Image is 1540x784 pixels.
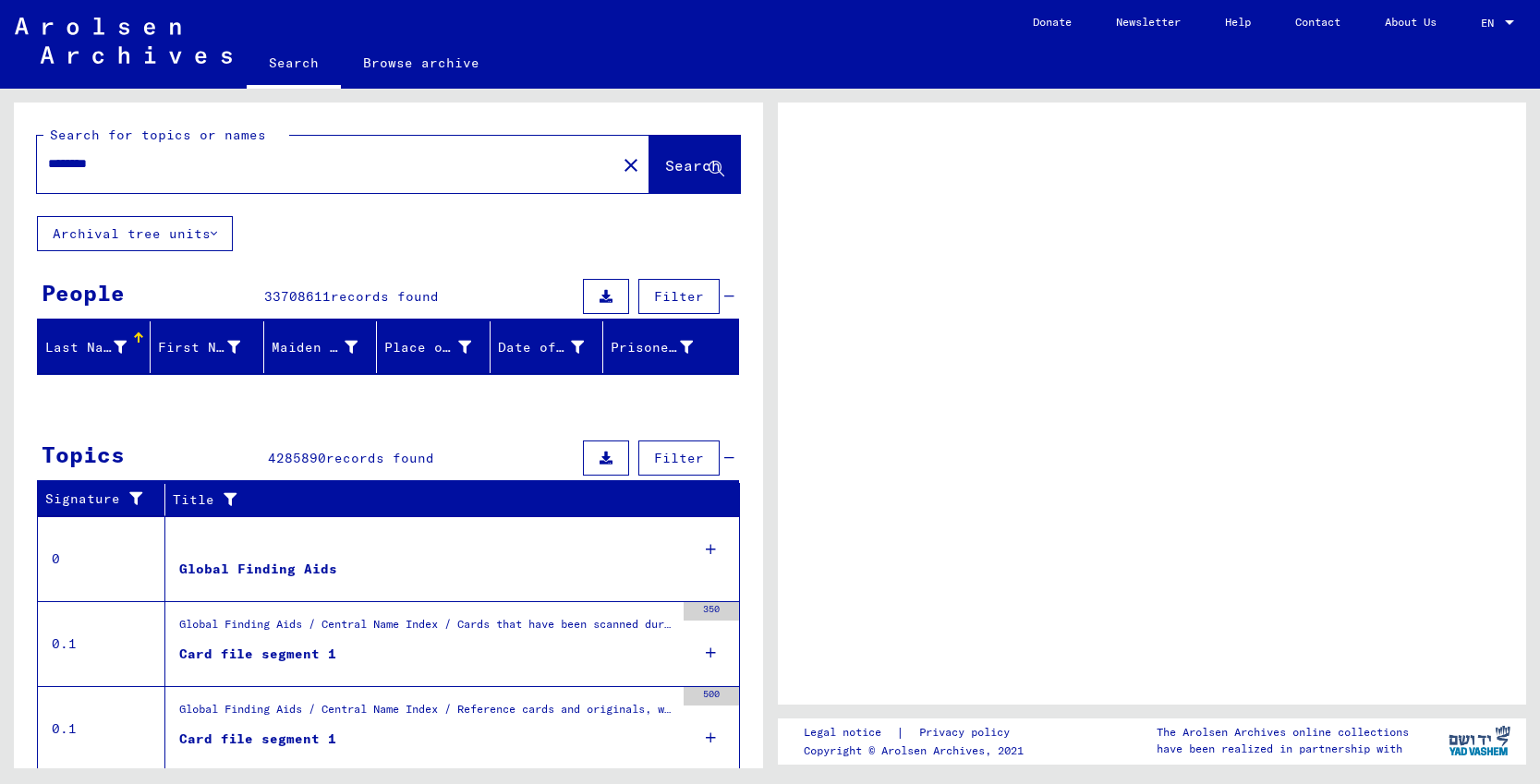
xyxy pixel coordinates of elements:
button: Filter [638,279,720,314]
span: EN [1481,17,1501,30]
p: have been realized in partnership with [1157,741,1409,757]
p: The Arolsen Archives online collections [1157,724,1409,741]
mat-header-cell: Maiden Name [264,321,377,373]
div: Global Finding Aids [179,560,337,579]
mat-header-cell: Prisoner # [603,321,737,373]
div: Maiden Name [272,332,381,362]
div: First Name [158,332,263,362]
div: Topics [42,438,125,471]
div: Card file segment 1 [179,645,336,664]
mat-header-cell: Date of Birth [491,321,603,373]
a: Browse archive [341,41,502,85]
div: Place of Birth [384,332,493,362]
div: Signature [45,485,169,514]
div: Global Finding Aids / Central Name Index / Cards that have been scanned during first sequential m... [179,616,674,642]
td: 0.1 [38,686,165,771]
a: Legal notice [804,723,896,742]
div: Last Name [45,338,127,357]
img: yv_logo.png [1445,718,1514,764]
button: Search [649,136,740,193]
div: | [804,723,1032,742]
span: Filter [654,450,704,466]
div: First Name [158,338,240,357]
div: Date of Birth [498,332,607,362]
div: Date of Birth [498,338,584,357]
mat-header-cell: Last Name [38,321,151,373]
td: 0.1 [38,601,165,686]
mat-header-cell: Place of Birth [377,321,490,373]
span: Filter [654,288,704,305]
span: records found [326,450,434,466]
mat-label: Search for topics or names [50,127,266,143]
button: Clear [612,146,649,183]
div: Last Name [45,332,150,362]
span: 33708611 [264,288,331,305]
div: Maiden Name [272,338,358,357]
mat-icon: close [620,154,642,176]
div: 500 [684,687,739,706]
span: Search [665,156,721,175]
a: Search [247,41,341,89]
img: Arolsen_neg.svg [15,18,232,64]
span: 4285890 [268,450,326,466]
div: Global Finding Aids / Central Name Index / Reference cards and originals, which have been discove... [179,701,674,727]
td: 0 [38,516,165,601]
div: 350 [684,602,739,621]
button: Archival tree units [37,216,233,251]
mat-header-cell: First Name [151,321,263,373]
button: Filter [638,440,720,476]
div: Card file segment 1 [179,730,336,749]
div: Place of Birth [384,338,470,357]
div: People [42,276,125,309]
div: Title [173,490,703,510]
div: Prisoner # [611,338,693,357]
a: Privacy policy [904,723,1032,742]
div: Signature [45,489,151,509]
div: Title [173,485,721,514]
span: records found [331,288,439,305]
p: Copyright © Arolsen Archives, 2021 [804,742,1032,759]
div: Prisoner # [611,332,716,362]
